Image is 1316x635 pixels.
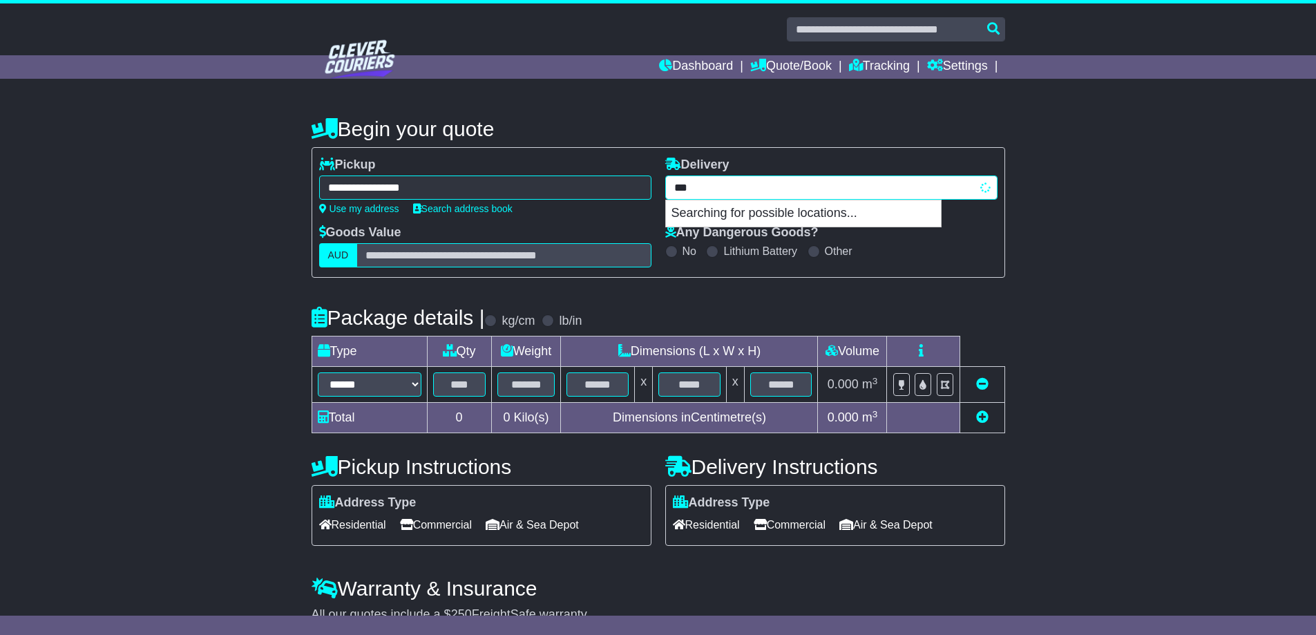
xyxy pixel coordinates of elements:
[665,225,819,240] label: Any Dangerous Goods?
[486,514,579,536] span: Air & Sea Depot
[976,410,989,424] a: Add new item
[561,403,818,433] td: Dimensions in Centimetre(s)
[750,55,832,79] a: Quote/Book
[312,337,427,367] td: Type
[818,337,887,367] td: Volume
[828,377,859,391] span: 0.000
[312,577,1005,600] h4: Warranty & Insurance
[726,367,744,403] td: x
[451,607,472,621] span: 250
[312,306,485,329] h4: Package details |
[666,200,941,227] p: Searching for possible locations...
[561,337,818,367] td: Dimensions (L x W x H)
[503,410,510,424] span: 0
[825,245,852,258] label: Other
[427,403,491,433] td: 0
[683,245,696,258] label: No
[849,55,910,79] a: Tracking
[319,514,386,536] span: Residential
[862,377,878,391] span: m
[312,117,1005,140] h4: Begin your quote
[427,337,491,367] td: Qty
[673,495,770,511] label: Address Type
[673,514,740,536] span: Residential
[491,403,561,433] td: Kilo(s)
[319,243,358,267] label: AUD
[839,514,933,536] span: Air & Sea Depot
[319,225,401,240] label: Goods Value
[665,455,1005,478] h4: Delivery Instructions
[872,409,878,419] sup: 3
[976,377,989,391] a: Remove this item
[862,410,878,424] span: m
[319,158,376,173] label: Pickup
[413,203,513,214] a: Search address book
[491,337,561,367] td: Weight
[659,55,733,79] a: Dashboard
[635,367,653,403] td: x
[559,314,582,329] label: lb/in
[312,455,651,478] h4: Pickup Instructions
[872,376,878,386] sup: 3
[723,245,797,258] label: Lithium Battery
[754,514,826,536] span: Commercial
[927,55,988,79] a: Settings
[319,495,417,511] label: Address Type
[665,158,729,173] label: Delivery
[828,410,859,424] span: 0.000
[502,314,535,329] label: kg/cm
[665,176,998,200] typeahead: Please provide city
[312,607,1005,623] div: All our quotes include a $ FreightSafe warranty.
[312,403,427,433] td: Total
[319,203,399,214] a: Use my address
[400,514,472,536] span: Commercial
